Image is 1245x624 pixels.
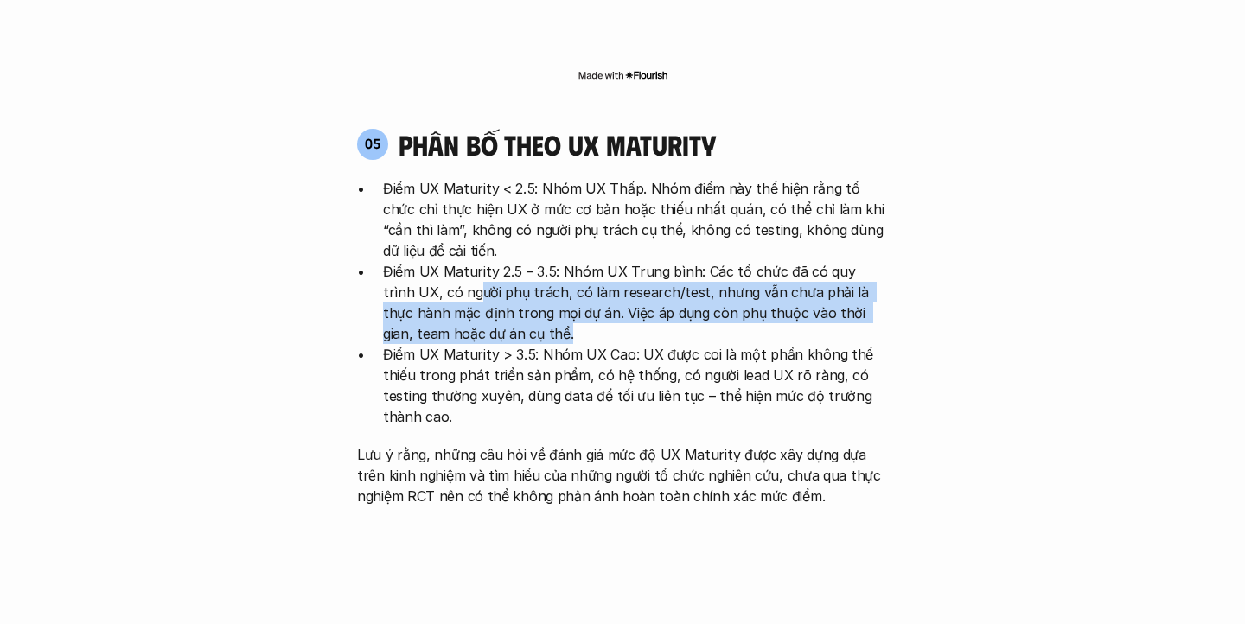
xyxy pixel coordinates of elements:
[399,128,716,161] h4: phân bố theo ux maturity
[383,261,888,344] p: Điểm UX Maturity 2.5 – 3.5: Nhóm UX Trung bình: Các tổ chức đã có quy trình UX, có người phụ trác...
[383,344,888,427] p: Điểm UX Maturity > 3.5: Nhóm UX Cao: UX được coi là một phần không thể thiếu trong phát triển sản...
[578,68,668,82] img: Made with Flourish
[365,137,381,150] p: 05
[357,444,888,506] p: Lưu ý rằng, những câu hỏi về đánh giá mức độ UX Maturity được xây dựng dựa trên kinh nghiệm và tì...
[383,178,888,261] p: Điểm UX Maturity < 2.5: Nhóm UX Thấp. Nhóm điểm này thể hiện rằng tổ chức chỉ thực hiện UX ở mức ...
